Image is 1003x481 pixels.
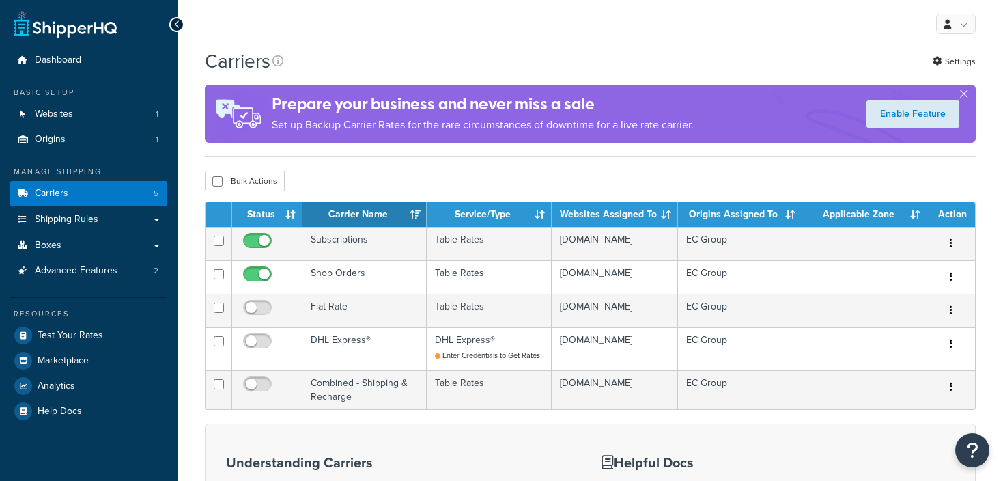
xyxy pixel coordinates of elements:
[154,188,158,200] span: 5
[10,308,167,320] div: Resources
[427,327,551,370] td: DHL Express®
[10,127,167,152] a: Origins 1
[38,381,75,392] span: Analytics
[552,327,678,370] td: [DOMAIN_NAME]
[10,399,167,424] a: Help Docs
[10,258,167,284] li: Advanced Features
[38,355,89,367] span: Marketplace
[35,55,81,66] span: Dashboard
[272,93,694,115] h4: Prepare your business and never miss a sale
[10,181,167,206] li: Carriers
[10,207,167,232] a: Shipping Rules
[552,370,678,409] td: [DOMAIN_NAME]
[602,455,780,470] h3: Helpful Docs
[205,85,272,143] img: ad-rules-rateshop-fe6ec290ccb7230408bd80ed9643f0289d75e0ffd9eb532fc0e269fcd187b520.png
[427,370,551,409] td: Table Rates
[10,323,167,348] a: Test Your Rates
[678,260,803,294] td: EC Group
[35,240,61,251] span: Boxes
[10,233,167,258] a: Boxes
[35,188,68,200] span: Carriers
[35,214,98,225] span: Shipping Rules
[10,181,167,206] a: Carriers 5
[10,48,167,73] a: Dashboard
[156,109,158,120] span: 1
[435,350,540,361] a: Enter Credentials to Get Rates
[302,227,427,260] td: Subscriptions
[678,327,803,370] td: EC Group
[35,109,73,120] span: Websites
[38,406,82,417] span: Help Docs
[927,202,975,227] th: Action
[678,370,803,409] td: EC Group
[678,202,803,227] th: Origins Assigned To: activate to sort column ascending
[35,134,66,146] span: Origins
[427,260,551,294] td: Table Rates
[14,10,117,38] a: ShipperHQ Home
[552,227,678,260] td: [DOMAIN_NAME]
[156,134,158,146] span: 1
[10,258,167,284] a: Advanced Features 2
[302,294,427,327] td: Flat Rate
[232,202,302,227] th: Status: activate to sort column ascending
[427,294,551,327] td: Table Rates
[552,202,678,227] th: Websites Assigned To: activate to sort column ascending
[154,265,158,277] span: 2
[802,202,927,227] th: Applicable Zone: activate to sort column ascending
[427,202,551,227] th: Service/Type: activate to sort column ascending
[552,260,678,294] td: [DOMAIN_NAME]
[678,227,803,260] td: EC Group
[302,370,427,409] td: Combined - Shipping & Recharge
[442,350,540,361] span: Enter Credentials to Get Rates
[10,127,167,152] li: Origins
[933,52,976,71] a: Settings
[302,260,427,294] td: Shop Orders
[272,115,694,135] p: Set up Backup Carrier Rates for the rare circumstances of downtime for a live rate carrier.
[205,171,285,191] button: Bulk Actions
[10,166,167,178] div: Manage Shipping
[35,265,117,277] span: Advanced Features
[10,102,167,127] li: Websites
[38,330,103,342] span: Test Your Rates
[10,374,167,398] a: Analytics
[302,327,427,370] td: DHL Express®
[955,433,989,467] button: Open Resource Center
[10,87,167,98] div: Basic Setup
[10,348,167,373] a: Marketplace
[205,48,270,74] h1: Carriers
[10,102,167,127] a: Websites 1
[678,294,803,327] td: EC Group
[302,202,427,227] th: Carrier Name: activate to sort column ascending
[552,294,678,327] td: [DOMAIN_NAME]
[427,227,551,260] td: Table Rates
[866,100,959,128] a: Enable Feature
[226,455,567,470] h3: Understanding Carriers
